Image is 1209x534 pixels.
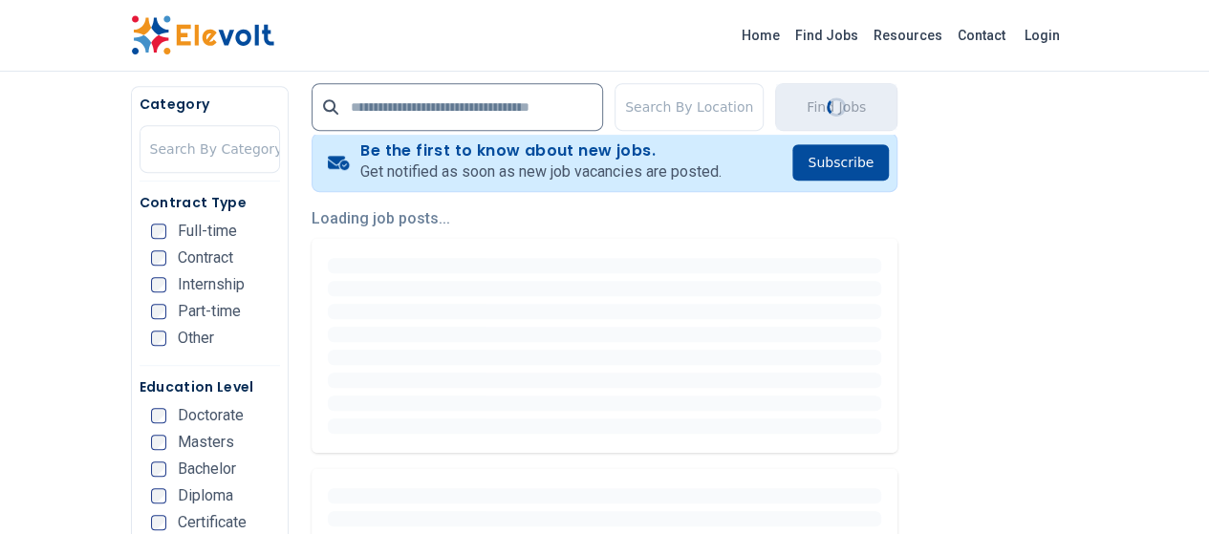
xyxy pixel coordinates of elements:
input: Certificate [151,515,166,530]
input: Bachelor [151,461,166,477]
button: Find JobsLoading... [775,83,897,131]
p: Get notified as soon as new job vacancies are posted. [360,160,721,183]
iframe: Chat Widget [1113,442,1209,534]
span: Full-time [178,224,237,239]
h5: Education Level [140,377,280,396]
span: Internship [178,277,245,292]
a: Resources [866,20,950,51]
h5: Category [140,95,280,114]
input: Masters [151,435,166,450]
a: Find Jobs [788,20,866,51]
input: Other [151,331,166,346]
span: Other [178,331,214,346]
a: Home [734,20,788,51]
input: Contract [151,250,166,266]
h5: Contract Type [140,193,280,212]
span: Part-time [178,304,241,319]
img: Elevolt [131,15,274,55]
span: Bachelor [178,461,236,477]
span: Certificate [178,515,247,530]
span: Doctorate [178,408,244,423]
input: Part-time [151,304,166,319]
h4: Be the first to know about new jobs. [360,141,721,160]
button: Subscribe [792,144,889,181]
input: Diploma [151,488,166,503]
a: Login [1013,16,1071,54]
span: Diploma [178,488,233,503]
div: Loading... [826,96,847,117]
input: Doctorate [151,408,166,423]
input: Full-time [151,224,166,239]
input: Internship [151,277,166,292]
span: Masters [178,435,234,450]
a: Contact [950,20,1013,51]
p: Loading job posts... [312,207,897,230]
span: Contract [178,250,233,266]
